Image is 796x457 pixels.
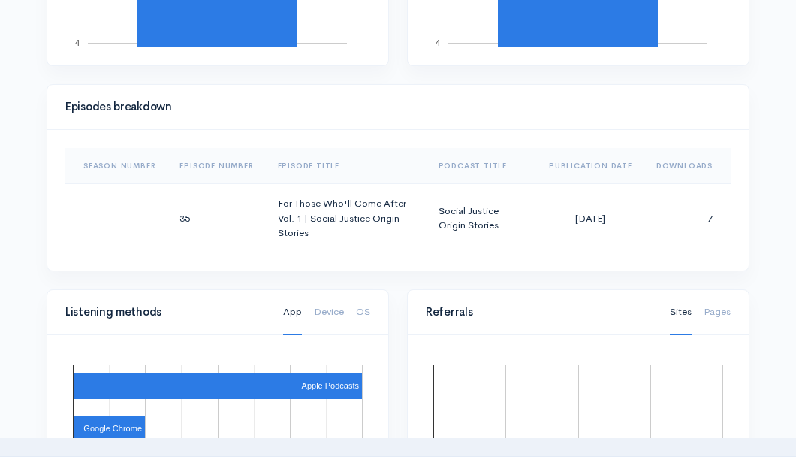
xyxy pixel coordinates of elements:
th: Sort column [65,148,167,184]
td: 35 [167,184,265,253]
th: Sort column [266,148,427,184]
th: Sort column [537,148,644,184]
a: Sites [670,289,692,335]
text: 4 [436,39,440,48]
td: For Those Who'll Come After Vol. 1 | Social Justice Origin Stories [266,184,427,253]
th: Sort column [644,148,731,184]
a: Pages [704,289,731,335]
a: OS [356,289,370,335]
th: Sort column [167,148,265,184]
td: Social Justice Origin Stories [427,184,537,253]
a: Device [314,289,344,335]
h4: Listening methods [65,306,265,319]
text: Apple Podcasts [302,381,360,390]
a: App [283,289,302,335]
h4: Referrals [426,306,652,319]
td: [DATE] [537,184,644,253]
td: 7 [644,184,731,253]
text: Google Chrome [83,424,142,433]
th: Sort column [427,148,537,184]
h4: Episodes breakdown [65,101,722,113]
text: 4 [75,39,80,48]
